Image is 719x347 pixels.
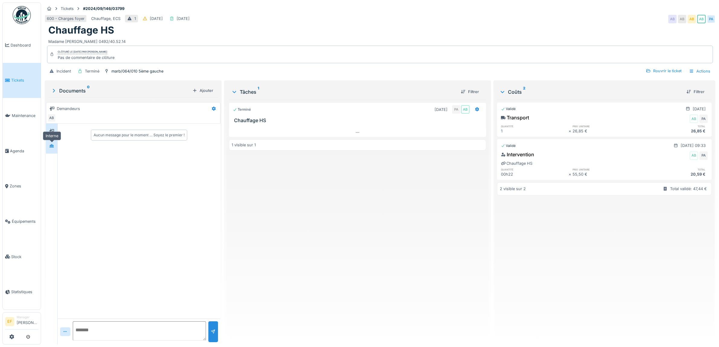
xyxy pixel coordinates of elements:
div: Manager [17,315,38,319]
div: AB [690,151,698,160]
div: Total validé: 47,44 € [670,186,707,192]
div: Interne [43,131,61,140]
li: [PERSON_NAME] [17,315,38,328]
div: 20,59 € [640,171,708,177]
div: Tickets [61,6,74,11]
span: Équipements [12,219,38,224]
a: Stock [3,239,41,274]
h6: prix unitaire [573,124,640,128]
img: Badge_color-CXgf-gQk.svg [13,6,31,24]
div: 2 visible sur 2 [500,186,526,192]
div: [DATE] [150,16,163,21]
div: AB [668,15,677,23]
div: 1 [501,128,569,134]
a: Tickets [3,63,41,98]
h6: total [640,167,708,171]
strong: #2024/09/146/03799 [81,6,127,11]
div: Madame [PERSON_NAME] 0492/40.52.14 [48,36,712,44]
div: [DATE] [435,107,448,112]
div: PA [699,115,708,123]
div: Documents [51,87,190,94]
div: Chauffage HS [501,161,532,166]
span: Stock [11,254,38,260]
div: Chauffage, ECS [91,16,120,21]
div: Clôturé le [DATE] par [PERSON_NAME] [58,50,107,54]
h6: quantité [501,124,569,128]
div: 00h22 [501,171,569,177]
a: Statistiques [3,274,41,310]
sup: 0 [87,87,90,94]
div: [DATE] [693,106,706,112]
div: AB [47,114,56,122]
div: Pas de commentaire de clôture [58,55,114,60]
a: Maintenance [3,98,41,133]
div: × [569,171,573,177]
div: 26,85 € [573,128,640,134]
div: Aucun message pour le moment … Soyez le premier ! [94,132,185,138]
h3: Chauffage HS [234,118,483,123]
a: EF Manager[PERSON_NAME] [5,315,38,329]
div: Demandeurs [57,106,80,112]
sup: 1 [258,88,259,96]
div: Validé [501,106,516,112]
div: Rouvrir le ticket [644,67,684,75]
div: Incident [56,68,71,74]
div: 600 - Charges foyer [47,16,85,21]
h6: total [640,124,708,128]
div: 26,85 € [640,128,708,134]
sup: 2 [523,88,525,96]
div: AB [461,105,470,114]
div: [DATE] [177,16,190,21]
span: Agenda [10,148,38,154]
div: [DATE] 09:33 [681,143,706,148]
div: PA [699,151,708,160]
h1: Chauffage HS [48,24,114,36]
div: marb/064/010 5ème gauche [111,68,163,74]
div: Tâches [231,88,456,96]
a: Agenda [3,133,41,169]
div: PA [707,15,715,23]
div: 1 visible sur 1 [232,142,256,148]
div: PA [452,105,461,114]
div: Terminé [233,107,251,112]
div: AB [678,15,686,23]
a: Zones [3,169,41,204]
a: Dashboard [3,28,41,63]
div: 1 [134,16,136,21]
a: Équipements [3,204,41,239]
div: Filtrer [684,88,707,96]
div: AB [690,115,698,123]
div: × [569,128,573,134]
div: Coûts [499,88,682,96]
div: Filtrer [458,88,481,96]
span: Dashboard [11,42,38,48]
h6: prix unitaire [573,167,640,171]
div: AB [697,15,706,23]
span: Maintenance [12,113,38,118]
li: EF [5,317,14,326]
div: Transport [501,114,529,121]
h6: quantité [501,167,569,171]
div: AB [688,15,696,23]
div: 55,50 € [573,171,640,177]
span: Statistiques [11,289,38,295]
div: Ajouter [190,86,216,95]
div: Actions [686,67,713,76]
span: Zones [10,183,38,189]
span: Tickets [11,77,38,83]
div: Validé [501,143,516,148]
div: Terminé [85,68,99,74]
div: Intervention [501,151,534,158]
